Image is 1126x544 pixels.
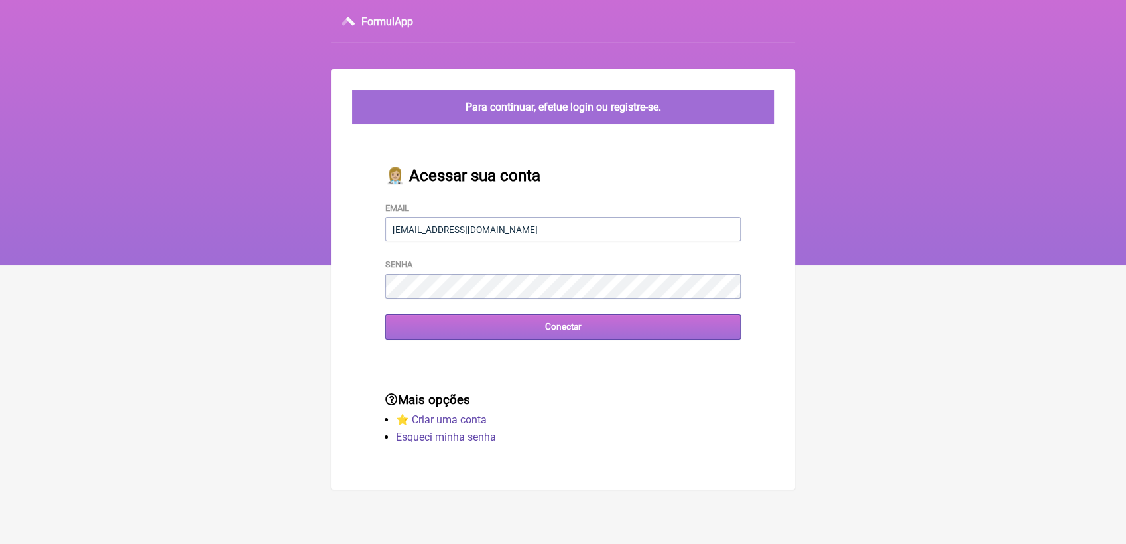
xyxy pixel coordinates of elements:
[385,314,741,339] input: Conectar
[352,90,774,124] div: Para continuar, efetue login ou registre-se.
[385,393,741,407] h3: Mais opções
[385,203,409,213] label: Email
[361,15,413,28] h3: FormulApp
[385,167,741,185] h2: 👩🏼‍⚕️ Acessar sua conta
[396,413,487,426] a: ⭐️ Criar uma conta
[396,431,496,443] a: Esqueci minha senha
[385,259,412,269] label: Senha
